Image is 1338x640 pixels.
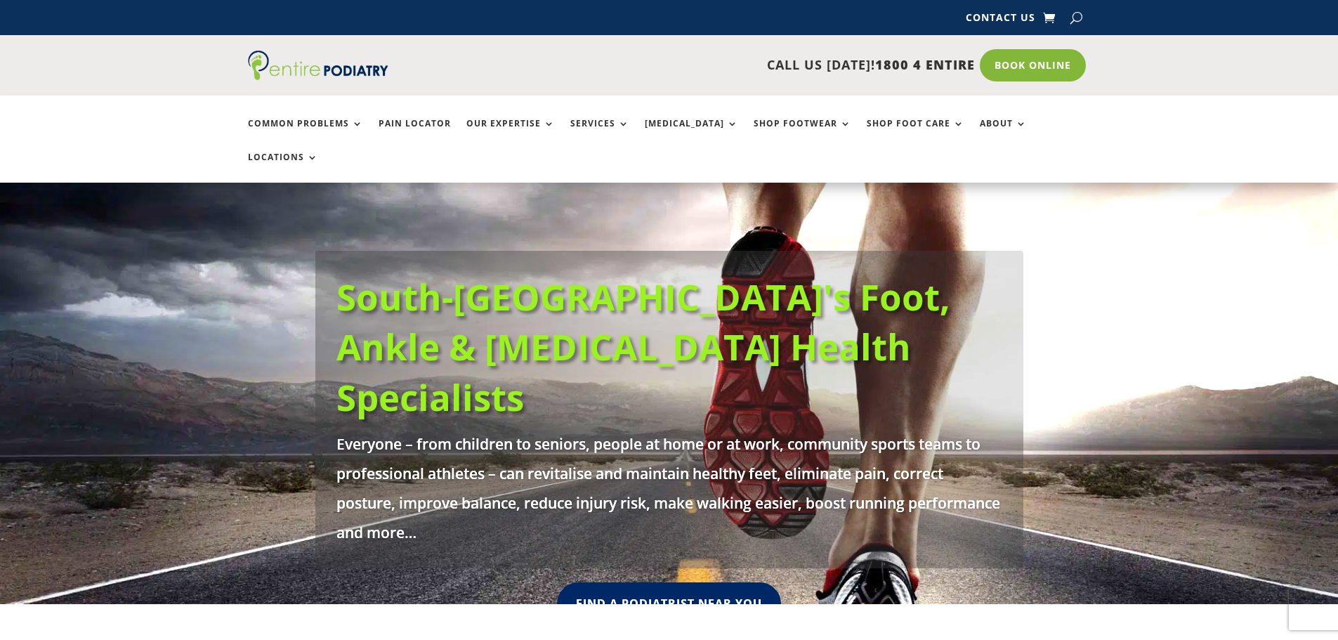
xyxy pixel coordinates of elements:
p: Everyone – from children to seniors, people at home or at work, community sports teams to profess... [336,429,1002,547]
a: Shop Footwear [754,119,851,149]
a: Locations [248,152,318,183]
p: CALL US [DATE]! [442,56,975,74]
a: Find A Podiatrist Near You [557,582,781,625]
a: [MEDICAL_DATA] [645,119,738,149]
a: Services [570,119,629,149]
a: Pain Locator [379,119,451,149]
a: Entire Podiatry [248,69,388,83]
img: logo (1) [248,51,388,80]
a: South-[GEOGRAPHIC_DATA]'s Foot, Ankle & [MEDICAL_DATA] Health Specialists [336,272,950,422]
a: Common Problems [248,119,363,149]
a: Shop Foot Care [867,119,964,149]
a: About [980,119,1027,149]
a: Our Expertise [466,119,555,149]
span: 1800 4 ENTIRE [875,56,975,73]
a: Contact Us [966,13,1035,28]
a: Book Online [980,49,1086,81]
